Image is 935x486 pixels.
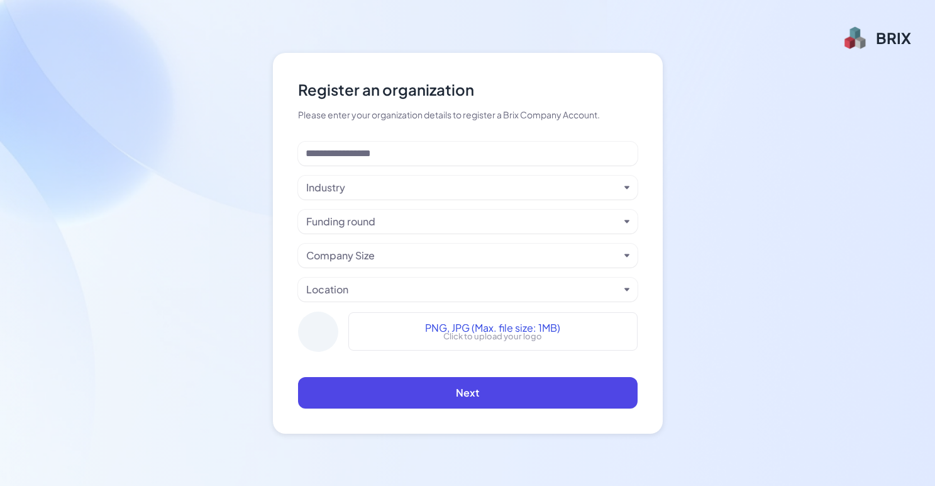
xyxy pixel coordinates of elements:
[425,320,560,336] span: PNG, JPG (Max. file size: 1MB)
[298,377,638,409] button: Next
[456,386,479,399] span: Next
[298,108,638,121] div: Please enter your organization details to register a Brix Company Account.
[306,214,619,229] button: Funding round
[306,180,619,195] button: Industry
[306,214,375,229] div: Funding round
[306,248,375,263] div: Company Size
[306,282,619,297] button: Location
[443,331,542,343] p: Click to upload your logo
[306,180,345,195] div: Industry
[306,282,348,297] div: Location
[298,78,638,101] div: Register an organization
[306,248,619,263] button: Company Size
[876,28,911,48] div: BRIX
